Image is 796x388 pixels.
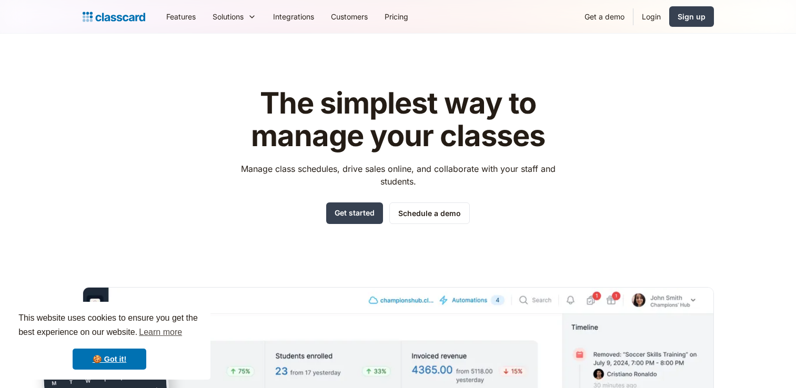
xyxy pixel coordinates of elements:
[18,312,200,340] span: This website uses cookies to ensure you get the best experience on our website.
[389,202,470,224] a: Schedule a demo
[633,5,669,28] a: Login
[678,11,706,22] div: Sign up
[326,202,383,224] a: Get started
[158,5,204,28] a: Features
[213,11,244,22] div: Solutions
[323,5,376,28] a: Customers
[73,349,146,370] a: dismiss cookie message
[576,5,633,28] a: Get a demo
[265,5,323,28] a: Integrations
[231,87,565,152] h1: The simplest way to manage your classes
[83,9,145,24] a: home
[669,6,714,27] a: Sign up
[137,324,184,340] a: learn more about cookies
[376,5,417,28] a: Pricing
[231,162,565,188] p: Manage class schedules, drive sales online, and collaborate with your staff and students.
[204,5,265,28] div: Solutions
[8,302,210,380] div: cookieconsent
